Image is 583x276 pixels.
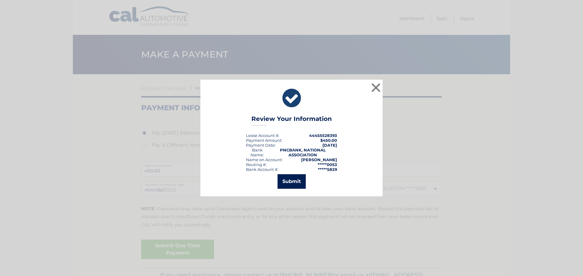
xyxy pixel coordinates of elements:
span: [DATE] [322,143,337,148]
strong: 44455528393 [309,133,337,138]
div: : [246,143,276,148]
div: Bank Name: [246,148,268,157]
div: Name on Account: [246,157,283,162]
div: Routing #: [246,162,267,167]
span: $450.00 [320,138,337,143]
div: Bank Account #: [246,167,278,172]
button: × [370,81,382,94]
div: Lease Account #: [246,133,279,138]
button: Submit [278,174,306,189]
div: Payment Amount: [246,138,282,143]
span: Payment Date [246,143,275,148]
strong: PNCBANK, NATIONAL ASSOCIATION [280,148,326,157]
h3: Review Your Information [251,115,332,126]
strong: [PERSON_NAME] [301,157,337,162]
